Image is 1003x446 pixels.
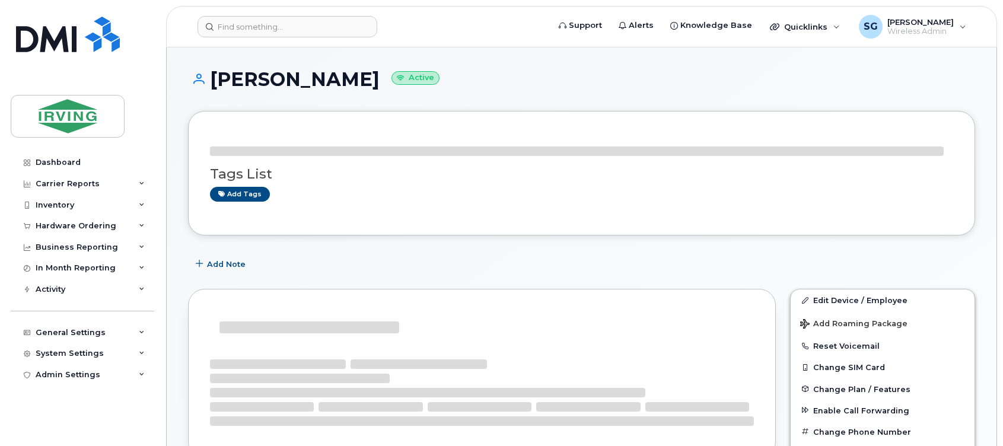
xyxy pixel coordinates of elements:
button: Add Note [188,253,256,275]
a: Add tags [210,187,270,202]
h1: [PERSON_NAME] [188,69,975,90]
span: Add Roaming Package [800,319,908,330]
button: Change SIM Card [791,356,975,378]
button: Enable Call Forwarding [791,400,975,421]
small: Active [391,71,440,85]
button: Reset Voicemail [791,335,975,356]
a: Edit Device / Employee [791,289,975,311]
button: Add Roaming Package [791,311,975,335]
span: Enable Call Forwarding [813,406,909,415]
button: Change Plan / Features [791,378,975,400]
span: Change Plan / Features [813,384,910,393]
button: Change Phone Number [791,421,975,442]
h3: Tags List [210,167,953,181]
span: Add Note [207,259,246,270]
